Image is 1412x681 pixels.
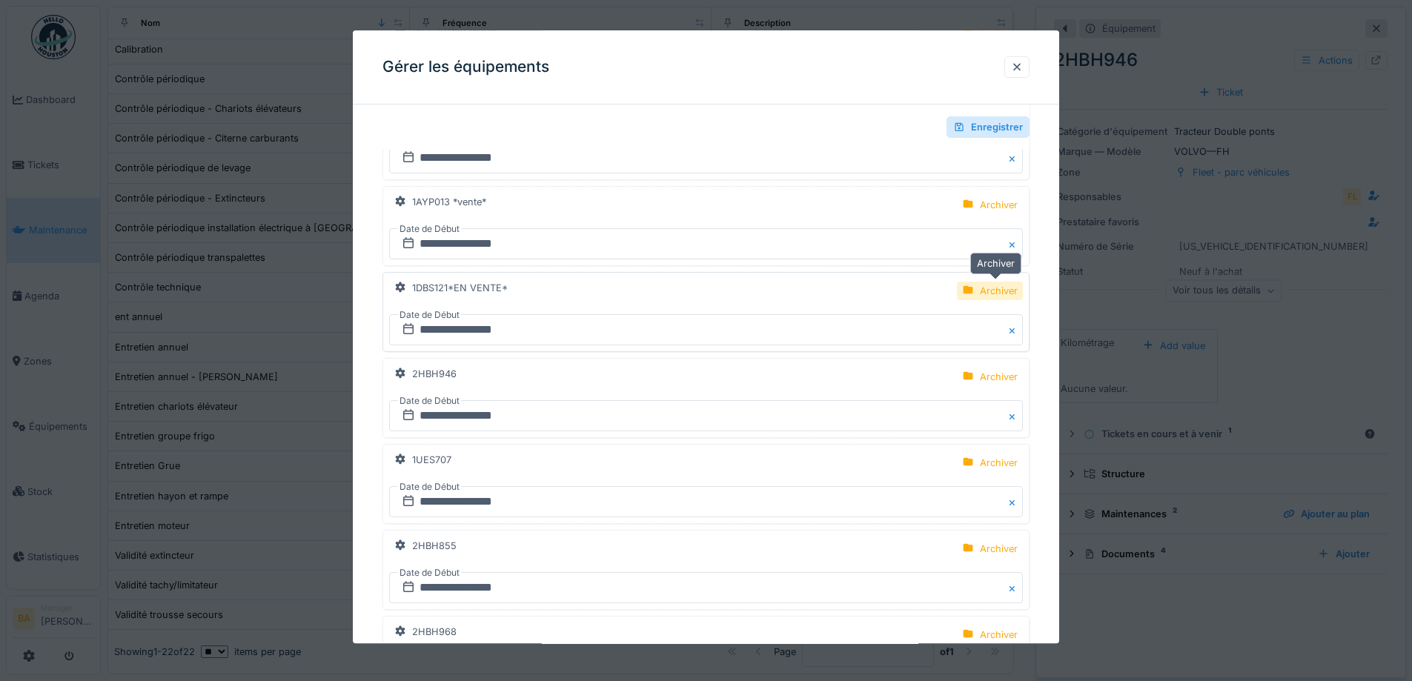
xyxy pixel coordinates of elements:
[1007,486,1023,517] button: Close
[398,393,461,409] label: Date de Début
[947,116,1030,138] div: Enregistrer
[970,253,1021,274] div: Archiver
[1007,314,1023,345] button: Close
[980,198,1018,212] div: Archiver
[980,628,1018,642] div: Archiver
[398,479,461,495] label: Date de Début
[398,221,461,237] label: Date de Début
[412,453,451,467] div: 1UES707
[398,135,461,151] label: Date de Début
[1007,400,1023,431] button: Close
[980,370,1018,384] div: Archiver
[412,625,457,639] div: 2HBH968
[980,284,1018,298] div: Archiver
[398,565,461,581] label: Date de Début
[412,539,457,553] div: 2HBH855
[398,307,461,323] label: Date de Début
[980,542,1018,556] div: Archiver
[382,58,549,76] h3: Gérer les équipements
[412,367,457,381] div: 2HBH946
[1007,572,1023,603] button: Close
[412,195,486,209] div: 1AYP013 *vente*
[1007,228,1023,259] button: Close
[1007,142,1023,173] button: Close
[412,281,508,295] div: 1DBS121*EN VENTE*
[980,456,1018,470] div: Archiver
